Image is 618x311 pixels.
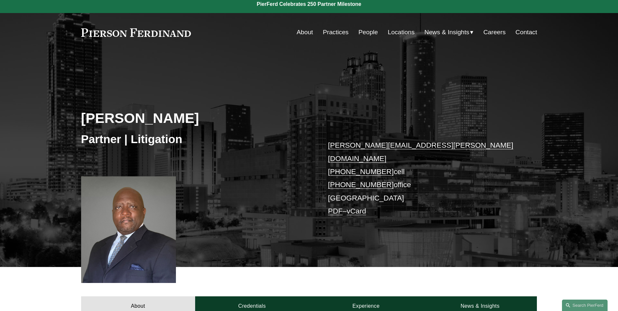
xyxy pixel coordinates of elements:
a: [PERSON_NAME][EMAIL_ADDRESS][PERSON_NAME][DOMAIN_NAME] [328,141,513,162]
a: About [297,26,313,38]
a: folder dropdown [424,26,474,38]
h2: [PERSON_NAME] [81,110,271,126]
a: People [358,26,378,38]
a: Contact [515,26,537,38]
a: Locations [388,26,414,38]
a: PDF [328,207,343,215]
h3: Partner | Litigation [81,132,271,146]
a: Search this site [562,300,608,311]
span: News & Insights [424,27,469,38]
a: Careers [483,26,506,38]
a: vCard [347,207,366,215]
a: [PHONE_NUMBER] [328,168,394,176]
a: Practices [323,26,349,38]
a: [PHONE_NUMBER] [328,181,394,189]
p: cell office [GEOGRAPHIC_DATA] – [328,139,518,218]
